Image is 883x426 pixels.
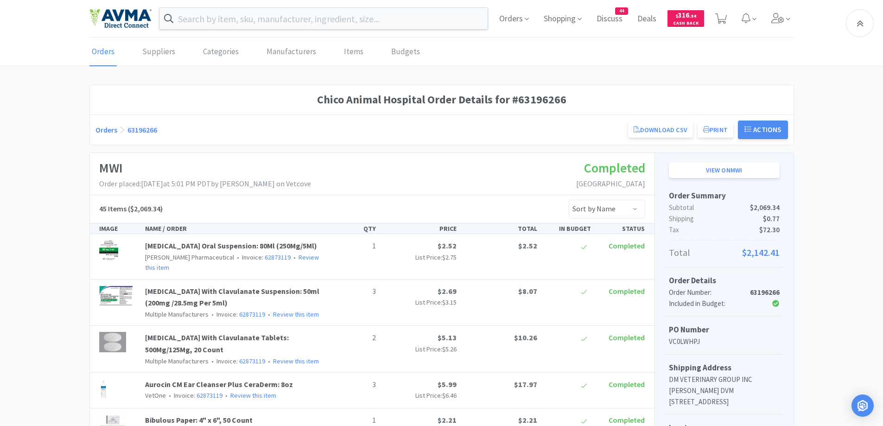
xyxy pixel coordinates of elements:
[616,8,628,14] span: 44
[145,253,234,261] span: [PERSON_NAME] Pharmaceutical
[330,286,376,298] p: 3
[383,297,457,307] p: List Price:
[669,224,780,235] p: Tax
[95,91,788,108] h1: Chico Animal Hospital Order Details for #63196266
[669,374,780,407] p: DM VETERINARY GROUP INC [PERSON_NAME] DVM [STREET_ADDRESS]
[442,253,457,261] span: $2.75
[209,310,265,318] span: Invoice:
[210,310,215,318] span: •
[609,241,645,250] span: Completed
[326,223,380,234] div: QTY
[239,357,265,365] a: 62873119
[383,344,457,354] p: List Price:
[95,125,117,134] a: Orders
[159,8,488,29] input: Search by item, sku, manufacturer, ingredient, size...
[518,415,537,425] span: $2.21
[438,415,457,425] span: $2.21
[273,310,319,318] a: Review this item
[514,380,537,389] span: $17.97
[166,391,222,400] span: Invoice:
[438,333,457,342] span: $5.13
[669,213,780,224] p: Shipping
[265,253,291,261] a: 62873119
[438,241,457,250] span: $2.52
[667,6,704,31] a: $316.34Cash Back
[750,202,780,213] span: $2,069.34
[669,190,780,202] h5: Order Summary
[145,286,319,308] a: [MEDICAL_DATA] With Clavulanate Suspension: 50ml (200mg /28.5mg Per 5ml)
[576,178,645,190] p: [GEOGRAPHIC_DATA]
[609,380,645,389] span: Completed
[145,415,253,425] a: Bibulous Paper: 4" x 6", 50 Count
[676,13,678,19] span: $
[851,394,874,417] div: Open Intercom Messenger
[145,391,166,400] span: VetOne
[99,178,311,190] p: Order placed: [DATE] at 5:01 PM PDT by [PERSON_NAME] on Vetcove
[145,310,209,318] span: Multiple Manufacturers
[669,298,743,309] div: Included in Budget:
[235,253,241,261] span: •
[201,38,241,66] a: Categories
[673,21,699,27] span: Cash Back
[330,240,376,252] p: 1
[145,241,317,250] a: [MEDICAL_DATA] Oral Suspension: 80Ml (250Mg/5Ml)
[89,38,117,66] a: Orders
[342,38,366,66] a: Items
[267,357,272,365] span: •
[438,286,457,296] span: $2.69
[514,333,537,342] span: $10.26
[595,223,648,234] div: STATUS
[99,286,133,306] img: cf41800747604506b9a41acab923bcf6_260835.png
[750,288,780,297] strong: 63196266
[698,122,733,138] button: Print
[99,379,108,399] img: d4ba346642384979a34dd195e2677ab6_411344.png
[197,391,222,400] a: 62873119
[460,223,541,234] div: TOTAL
[669,245,780,260] p: Total
[609,286,645,296] span: Completed
[267,310,272,318] span: •
[89,9,152,28] img: e4e33dab9f054f5782a47901c742baa9_102.png
[99,158,311,178] h1: MWI
[380,223,460,234] div: PRICE
[145,333,289,354] a: [MEDICAL_DATA] With Clavulanate Tablets: 500Mg/125Mg, 20 Count
[584,159,645,176] span: Completed
[689,13,696,19] span: . 34
[438,380,457,389] span: $5.99
[95,223,142,234] div: IMAGE
[167,391,172,400] span: •
[389,38,422,66] a: Budgets
[518,241,537,250] span: $2.52
[609,415,645,425] span: Completed
[628,122,693,138] a: Download CSV
[330,332,376,344] p: 2
[759,224,780,235] span: $72.30
[383,252,457,262] p: List Price:
[634,15,660,23] a: Deals
[292,253,297,261] span: •
[209,357,265,365] span: Invoice:
[140,38,178,66] a: Suppliers
[442,345,457,353] span: $5.26
[239,310,265,318] a: 62873119
[738,121,788,139] button: Actions
[273,357,319,365] a: Review this item
[669,162,780,178] a: View onMWI
[669,362,780,374] h5: Shipping Address
[763,213,780,224] span: $0.77
[210,357,215,365] span: •
[669,287,743,298] div: Order Number:
[145,380,293,389] a: Aurocin CM Ear Cleanser Plus CeraDerm: 8oz
[676,11,696,19] span: 316
[669,324,780,336] h5: PO Number
[145,357,209,365] span: Multiple Manufacturers
[330,379,376,391] p: 3
[442,391,457,400] span: $6.46
[442,298,457,306] span: $3.15
[669,336,780,347] p: VC0LWHPJ
[518,286,537,296] span: $8.07
[224,391,229,400] span: •
[99,240,118,261] img: 3f5949f075fe4492aaa2d35248d087db_1904.png
[99,332,127,352] img: e9b7110fcbd7401fab23100e9389212c_227238.png
[609,333,645,342] span: Completed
